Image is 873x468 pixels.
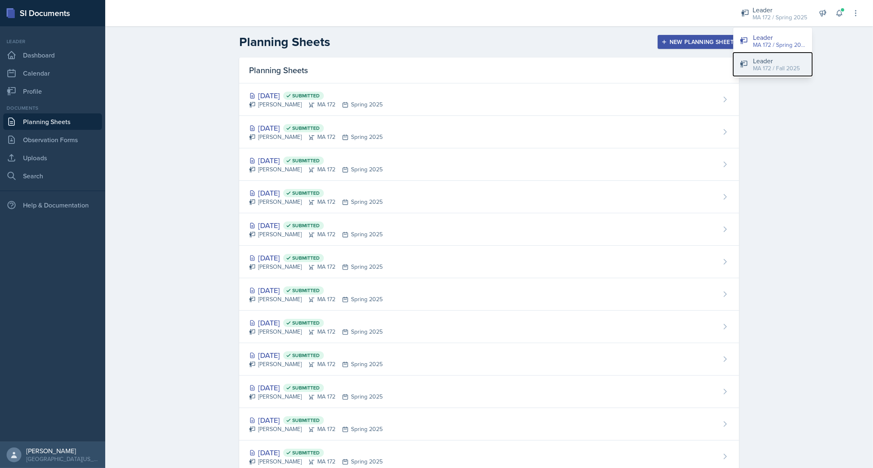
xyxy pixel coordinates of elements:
[249,360,383,369] div: [PERSON_NAME] MA 172 Spring 2025
[249,155,383,166] div: [DATE]
[249,230,383,239] div: [PERSON_NAME] MA 172 Spring 2025
[239,213,739,246] a: [DATE] Submitted [PERSON_NAME]MA 172Spring 2025
[3,150,102,166] a: Uploads
[3,83,102,99] a: Profile
[249,447,383,458] div: [DATE]
[753,64,800,73] div: MA 172 / Fall 2025
[239,343,739,376] a: [DATE] Submitted [PERSON_NAME]MA 172Spring 2025
[3,131,102,148] a: Observation Forms
[663,39,734,45] div: New Planning Sheet
[249,133,383,141] div: [PERSON_NAME] MA 172 Spring 2025
[3,168,102,184] a: Search
[249,392,383,401] div: [PERSON_NAME] MA 172 Spring 2025
[292,125,320,131] span: Submitted
[292,417,320,424] span: Submitted
[249,263,383,271] div: [PERSON_NAME] MA 172 Spring 2025
[249,252,383,263] div: [DATE]
[658,35,739,49] button: New Planning Sheet
[3,104,102,112] div: Documents
[249,415,383,426] div: [DATE]
[753,5,807,15] div: Leader
[733,29,812,53] button: Leader MA 172 / Spring 2025
[239,181,739,213] a: [DATE] Submitted [PERSON_NAME]MA 172Spring 2025
[249,220,383,231] div: [DATE]
[239,35,330,49] h2: Planning Sheets
[249,425,383,433] div: [PERSON_NAME] MA 172 Spring 2025
[292,385,320,391] span: Submitted
[292,190,320,196] span: Submitted
[733,53,812,76] button: Leader MA 172 / Fall 2025
[249,198,383,206] div: [PERSON_NAME] MA 172 Spring 2025
[753,56,800,66] div: Leader
[26,447,99,455] div: [PERSON_NAME]
[239,116,739,148] a: [DATE] Submitted [PERSON_NAME]MA 172Spring 2025
[249,382,383,393] div: [DATE]
[292,287,320,294] span: Submitted
[249,295,383,304] div: [PERSON_NAME] MA 172 Spring 2025
[3,65,102,81] a: Calendar
[249,285,383,296] div: [DATE]
[239,83,739,116] a: [DATE] Submitted [PERSON_NAME]MA 172Spring 2025
[753,32,806,42] div: Leader
[292,92,320,99] span: Submitted
[26,455,99,463] div: [GEOGRAPHIC_DATA][US_STATE] in [GEOGRAPHIC_DATA]
[753,41,806,49] div: MA 172 / Spring 2025
[3,113,102,130] a: Planning Sheets
[249,457,383,466] div: [PERSON_NAME] MA 172 Spring 2025
[3,38,102,45] div: Leader
[239,246,739,278] a: [DATE] Submitted [PERSON_NAME]MA 172Spring 2025
[249,187,383,198] div: [DATE]
[239,311,739,343] a: [DATE] Submitted [PERSON_NAME]MA 172Spring 2025
[239,376,739,408] a: [DATE] Submitted [PERSON_NAME]MA 172Spring 2025
[249,100,383,109] div: [PERSON_NAME] MA 172 Spring 2025
[292,255,320,261] span: Submitted
[249,90,383,101] div: [DATE]
[292,320,320,326] span: Submitted
[249,350,383,361] div: [DATE]
[239,408,739,440] a: [DATE] Submitted [PERSON_NAME]MA 172Spring 2025
[292,352,320,359] span: Submitted
[239,148,739,181] a: [DATE] Submitted [PERSON_NAME]MA 172Spring 2025
[292,450,320,456] span: Submitted
[239,58,739,83] div: Planning Sheets
[249,327,383,336] div: [PERSON_NAME] MA 172 Spring 2025
[249,165,383,174] div: [PERSON_NAME] MA 172 Spring 2025
[249,122,383,134] div: [DATE]
[292,222,320,229] span: Submitted
[753,13,807,22] div: MA 172 / Spring 2025
[3,197,102,213] div: Help & Documentation
[249,317,383,328] div: [DATE]
[239,278,739,311] a: [DATE] Submitted [PERSON_NAME]MA 172Spring 2025
[292,157,320,164] span: Submitted
[3,47,102,63] a: Dashboard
